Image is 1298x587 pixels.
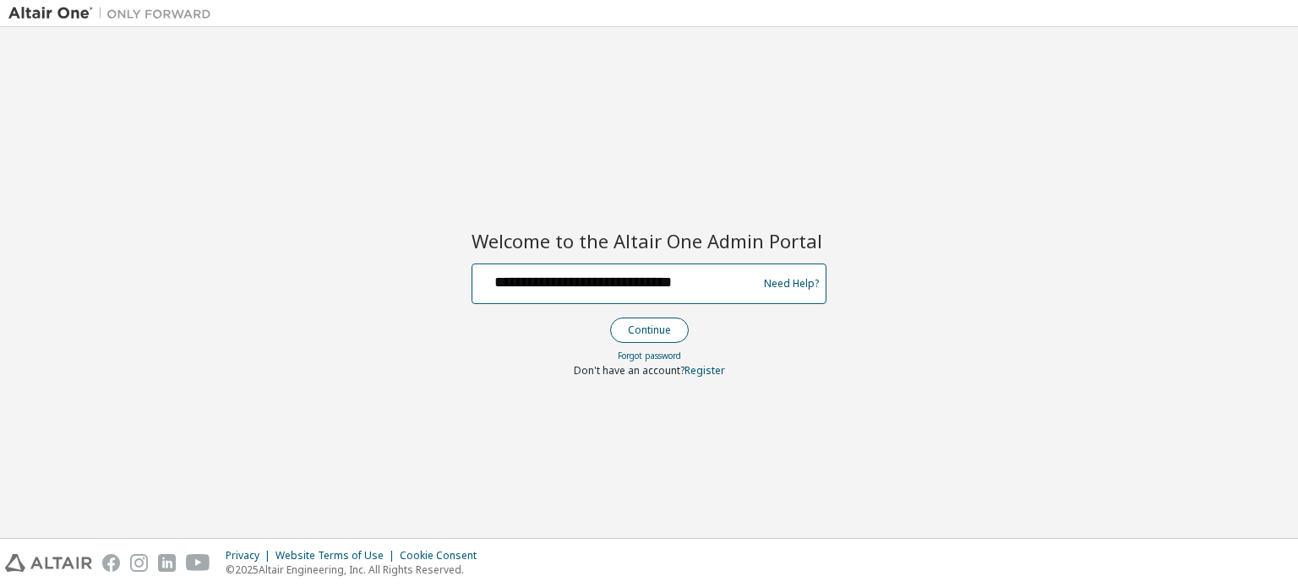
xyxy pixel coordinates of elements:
p: © 2025 Altair Engineering, Inc. All Rights Reserved. [226,563,487,577]
img: facebook.svg [102,554,120,572]
img: linkedin.svg [158,554,176,572]
img: instagram.svg [130,554,148,572]
span: Don't have an account? [574,363,684,378]
a: Register [684,363,725,378]
a: Forgot password [618,350,681,361]
button: Continue [610,318,689,343]
img: youtube.svg [186,554,210,572]
div: Website Terms of Use [275,549,400,563]
div: Cookie Consent [400,549,487,563]
img: altair_logo.svg [5,554,92,572]
h2: Welcome to the Altair One Admin Portal [472,229,826,253]
a: Need Help? [764,283,819,284]
img: Altair One [8,5,220,22]
div: Privacy [226,549,275,563]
